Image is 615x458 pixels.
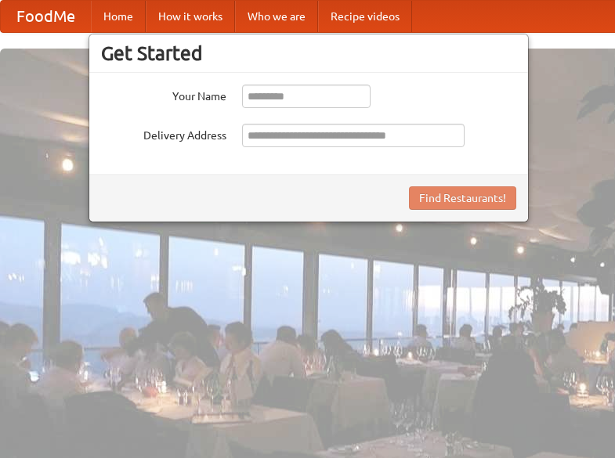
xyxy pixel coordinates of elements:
[409,186,516,210] button: Find Restaurants!
[318,1,412,32] a: Recipe videos
[101,41,516,65] h3: Get Started
[101,85,226,104] label: Your Name
[235,1,318,32] a: Who we are
[91,1,146,32] a: Home
[146,1,235,32] a: How it works
[101,124,226,143] label: Delivery Address
[1,1,91,32] a: FoodMe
